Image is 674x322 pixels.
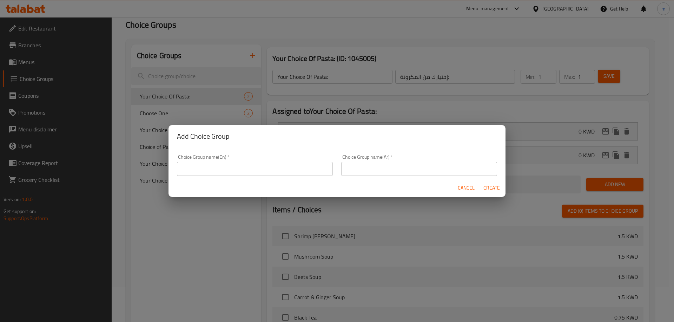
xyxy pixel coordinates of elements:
[483,184,500,192] span: Create
[455,181,477,194] button: Cancel
[177,131,497,142] h2: Add Choice Group
[458,184,475,192] span: Cancel
[341,162,497,176] input: Please enter Choice Group name(ar)
[480,181,503,194] button: Create
[177,162,333,176] input: Please enter Choice Group name(en)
